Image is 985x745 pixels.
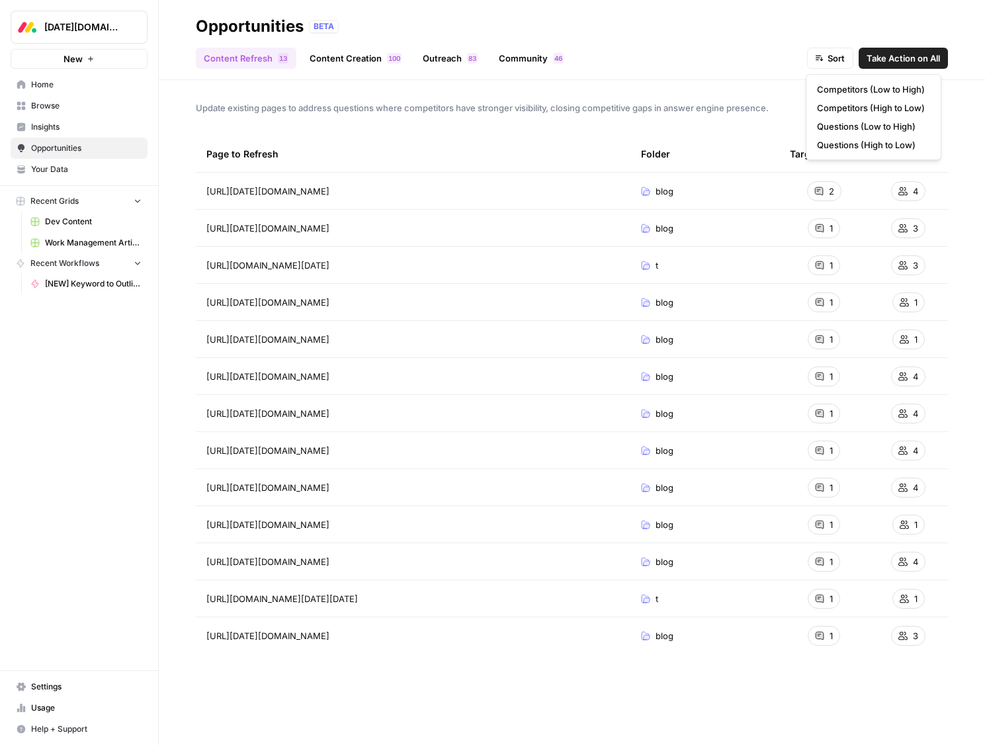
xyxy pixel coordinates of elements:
span: [URL][DATE][DOMAIN_NAME] [206,629,329,642]
div: 46 [553,53,564,64]
span: Competitors (High to Low) [817,101,925,114]
span: blog [656,518,673,531]
div: Opportunities [196,16,304,37]
div: 83 [467,53,478,64]
span: [DATE][DOMAIN_NAME] [44,21,124,34]
span: blog [656,296,673,309]
a: Opportunities [11,138,148,159]
span: 1 [830,444,833,457]
span: 3 [913,629,918,642]
span: Dev Content [45,216,142,228]
span: 1 [830,407,833,420]
span: [URL][DATE][DOMAIN_NAME] [206,185,329,198]
span: blog [656,407,673,420]
span: blog [656,555,673,568]
span: 1 [830,222,833,235]
span: [URL][DOMAIN_NAME][DATE][DATE] [206,592,358,605]
span: 4 [913,555,918,568]
a: Settings [11,676,148,697]
div: 100 [387,53,402,64]
span: Sort [828,52,845,65]
span: [NEW] Keyword to Outline [45,278,142,290]
span: blog [656,185,673,198]
span: 8 [468,53,472,64]
div: BETA [309,20,339,33]
span: [URL][DATE][DOMAIN_NAME] [206,555,329,568]
div: Page to Refresh [206,136,620,172]
a: Home [11,74,148,95]
span: 3 [283,53,287,64]
span: Browse [31,100,142,112]
a: Your Data [11,159,148,180]
button: Sort [807,48,853,69]
span: 1 [914,518,918,531]
span: [URL][DATE][DOMAIN_NAME] [206,370,329,383]
span: Take Action on All [867,52,940,65]
span: 1 [830,555,833,568]
span: 1 [914,296,918,309]
span: Recent Workflows [30,257,99,269]
span: [URL][DATE][DOMAIN_NAME] [206,222,329,235]
span: New [64,52,83,66]
span: 2 [829,185,834,198]
span: Competitors (Low to High) [817,83,925,96]
span: Home [31,79,142,91]
span: 0 [396,53,400,64]
span: Opportunities [31,142,142,154]
span: 1 [914,333,918,346]
span: Help + Support [31,723,142,735]
span: [URL][DATE][DOMAIN_NAME] [206,407,329,420]
span: [URL][DATE][DOMAIN_NAME] [206,333,329,346]
span: blog [656,481,673,494]
span: Work Management Article Grid [45,237,142,249]
span: blog [656,444,673,457]
a: Outreach83 [415,48,486,69]
span: 4 [913,370,918,383]
div: Folder [641,136,670,172]
a: [NEW] Keyword to Outline [24,273,148,294]
span: 6 [558,53,562,64]
img: Monday.com Logo [15,15,39,39]
span: 1 [388,53,392,64]
span: 1 [830,518,833,531]
span: blog [656,222,673,235]
a: Work Management Article Grid [24,232,148,253]
span: 1 [830,592,833,605]
span: Update existing pages to address questions where competitors have stronger visibility, closing co... [196,101,948,114]
span: t [656,592,658,605]
span: [URL][DOMAIN_NAME][DATE] [206,259,329,272]
button: Workspace: Monday.com [11,11,148,44]
a: Insights [11,116,148,138]
span: 1 [279,53,283,64]
span: 4 [913,185,918,198]
button: Recent Workflows [11,253,148,273]
span: blog [656,629,673,642]
button: New [11,49,148,69]
span: 1 [830,481,833,494]
span: 3 [472,53,476,64]
span: 0 [392,53,396,64]
span: 4 [913,407,918,420]
span: blog [656,370,673,383]
div: Sort [806,74,941,160]
span: 1 [830,629,833,642]
a: Dev Content [24,211,148,232]
a: Content Refresh13 [196,48,296,69]
span: 1 [830,296,833,309]
span: Settings [31,681,142,693]
span: 1 [830,370,833,383]
span: [URL][DATE][DOMAIN_NAME] [206,481,329,494]
span: Questions (Low to High) [817,120,925,133]
div: Target Queries [790,136,857,172]
span: blog [656,333,673,346]
span: 4 [913,481,918,494]
span: 1 [830,333,833,346]
a: Browse [11,95,148,116]
a: Community46 [491,48,572,69]
span: Insights [31,121,142,133]
span: 3 [913,222,918,235]
button: Help + Support [11,719,148,740]
span: [URL][DATE][DOMAIN_NAME] [206,518,329,531]
a: Usage [11,697,148,719]
span: [URL][DATE][DOMAIN_NAME] [206,296,329,309]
